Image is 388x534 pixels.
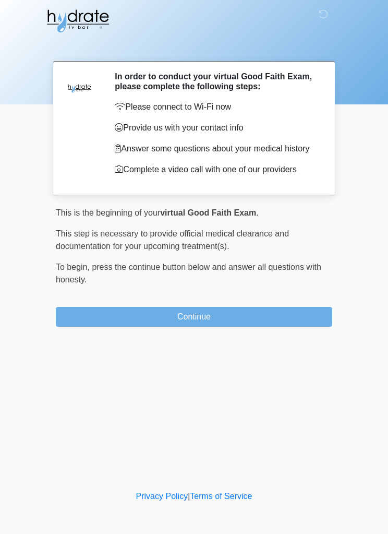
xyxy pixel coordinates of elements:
[188,492,190,501] a: |
[115,163,317,176] p: Complete a video call with one of our providers
[115,72,317,91] h2: In order to conduct your virtual Good Faith Exam, please complete the following steps:
[115,143,317,155] p: Answer some questions about your medical history
[56,229,289,251] span: This step is necessary to provide official medical clearance and documentation for your upcoming ...
[115,122,317,134] p: Provide us with your contact info
[56,307,332,327] button: Continue
[45,8,110,34] img: Hydrate IV Bar - Glendale Logo
[136,492,188,501] a: Privacy Policy
[64,72,95,103] img: Agent Avatar
[115,101,317,113] p: Please connect to Wi-Fi now
[56,208,160,217] span: This is the beginning of your
[256,208,258,217] span: .
[56,263,92,271] span: To begin,
[48,38,340,57] h1: ‎ ‎ ‎
[56,263,321,284] span: press the continue button below and answer all questions with honesty.
[160,208,256,217] strong: virtual Good Faith Exam
[190,492,252,501] a: Terms of Service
